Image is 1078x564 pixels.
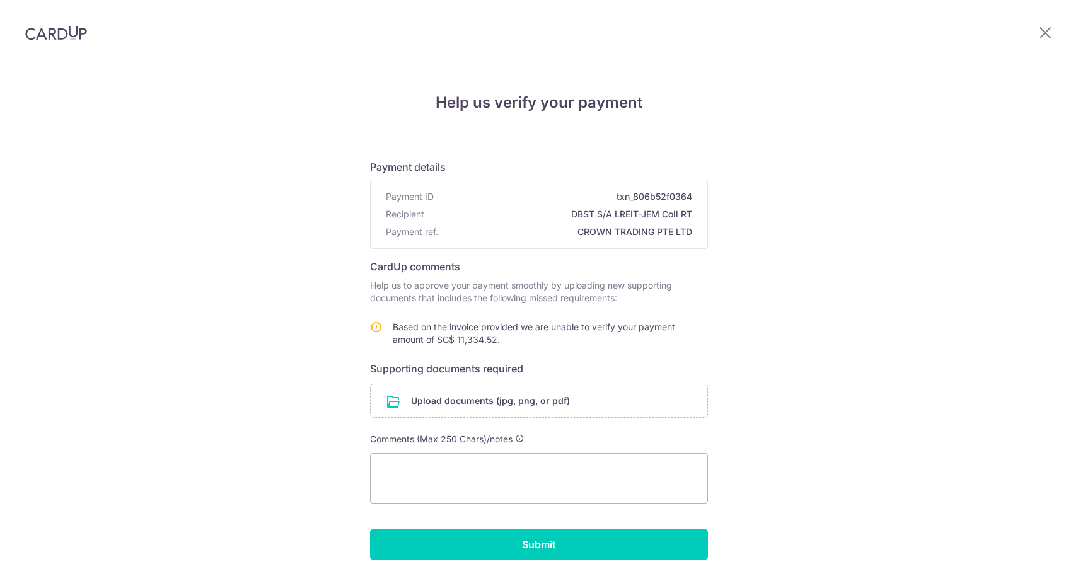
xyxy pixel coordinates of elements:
[393,321,675,345] span: Based on the invoice provided we are unable to verify your payment amount of SG$ 11,334.52.
[370,159,708,175] h6: Payment details
[386,208,424,221] span: Recipient
[443,226,692,238] span: CROWN TRADING PTE LTD
[370,91,708,114] h4: Help us verify your payment
[370,384,708,418] div: Upload documents (jpg, png, or pdf)
[370,361,708,376] h6: Supporting documents required
[370,434,513,444] span: Comments (Max 250 Chars)/notes
[439,190,692,203] span: txn_806b52f0364
[429,208,692,221] span: DBST S/A LREIT-JEM Coll RT
[370,279,708,304] p: Help us to approve your payment smoothly by uploading new supporting documents that includes the ...
[386,226,438,238] span: Payment ref.
[370,529,708,560] input: Submit
[370,259,708,274] h6: CardUp comments
[25,25,87,40] img: CardUp
[386,190,434,203] span: Payment ID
